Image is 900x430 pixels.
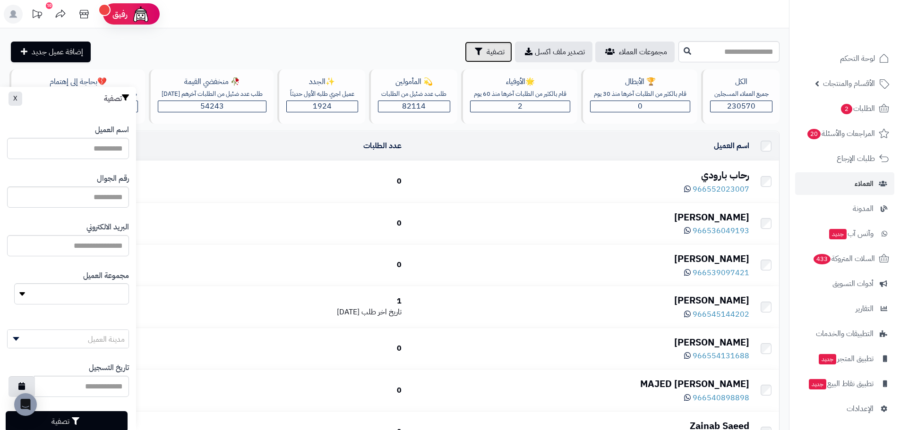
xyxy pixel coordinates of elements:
a: المدونة [795,197,894,220]
div: 0 [194,260,402,270]
a: 💔بحاجة إلى إهتمامطلب عدد كبير من الطلبات و لم يطلب منذ 6 أشهر0 [8,69,147,124]
span: 966545144202 [693,309,749,320]
div: 0 [194,176,402,187]
label: البريد الالكتروني [86,222,129,233]
a: اسم العميل [714,140,749,152]
span: 433 [814,254,831,264]
span: تطبيق المتجر [818,352,874,365]
span: 966540898898 [693,392,749,404]
div: [DATE] [194,307,402,318]
div: 💔بحاجة إلى إهتمام [18,76,138,87]
span: 2 [841,104,852,114]
a: 🌟الأوفياءقام بالكثير من الطلبات آخرها منذ 60 يوم2 [459,69,579,124]
span: 966552023007 [693,184,749,195]
div: Open Intercom Messenger [14,393,37,416]
label: رقم الجوال [97,173,129,184]
span: جديد [819,354,836,364]
div: 0 [194,343,402,354]
span: 54243 [200,101,224,112]
div: طلب عدد ضئيل من الطلبات [378,90,451,99]
div: [PERSON_NAME] [409,252,749,266]
a: 966539097421 [684,267,749,278]
div: 0 [194,385,402,396]
div: MAJED [PERSON_NAME] [409,377,749,391]
a: الطلبات2 [795,97,894,120]
span: جديد [809,379,826,389]
span: جديد [829,229,847,239]
a: تصدير ملف اكسل [515,42,592,62]
span: الأقسام والمنتجات [823,77,875,90]
a: 966540898898 [684,392,749,404]
span: أدوات التسويق [832,277,874,290]
span: تطبيق نقاط البيع [808,377,874,390]
a: العملاء [795,172,894,195]
a: 966554131688 [684,350,749,362]
a: إضافة عميل جديد [11,42,91,62]
span: المدونة [853,202,874,215]
div: 10 [46,2,52,9]
a: السلات المتروكة433 [795,247,894,270]
div: رحاب بارودي [409,169,749,182]
span: 2 [518,101,523,112]
span: وآتس آب [828,227,874,240]
a: وآتس آبجديد [795,222,894,245]
span: لوحة التحكم [840,52,875,65]
h3: تصفية [104,94,129,103]
a: تطبيق نقاط البيعجديد [795,372,894,395]
div: [PERSON_NAME] [409,336,749,349]
span: مدينة العميل [88,334,125,345]
span: إضافة عميل جديد [32,46,83,58]
label: تاريخ التسجيل [89,363,129,373]
span: التقارير [856,302,874,315]
a: الكلجميع العملاء المسجلين230570 [699,69,781,124]
div: 0 [194,218,402,229]
img: ai-face.png [131,5,150,24]
a: 966552023007 [684,184,749,195]
span: مجموعات العملاء [619,46,667,58]
div: 🥀 منخفضي القيمة [158,76,266,87]
span: رفيق [112,8,128,20]
span: التطبيقات والخدمات [816,327,874,340]
button: تصفية [465,42,512,62]
span: 966536049193 [693,225,749,236]
label: مجموعة العميل [83,270,129,281]
a: المراجعات والأسئلة20 [795,122,894,145]
div: قام بالكثير من الطلبات آخرها منذ 30 يوم [590,90,690,99]
span: 966554131688 [693,350,749,362]
div: [PERSON_NAME] [409,294,749,307]
a: تحديثات المنصة [25,5,49,26]
div: طلب عدد ضئيل من الطلبات آخرهم [DATE] [158,90,266,99]
button: X [9,92,22,106]
a: 966545144202 [684,309,749,320]
span: المراجعات والأسئلة [806,127,875,140]
span: الطلبات [840,102,875,115]
a: ✨الجددعميل اجري طلبه الأول حديثاّ1924 [275,69,367,124]
a: مجموعات العملاء [595,42,675,62]
a: لوحة التحكم [795,47,894,70]
span: تصفية [487,46,505,58]
a: تطبيق المتجرجديد [795,347,894,370]
span: 1924 [313,101,332,112]
div: قام بالكثير من الطلبات آخرها منذ 60 يوم [470,90,570,99]
a: عدد الطلبات [363,140,402,152]
a: الإعدادات [795,397,894,420]
span: الإعدادات [847,402,874,415]
a: 966536049193 [684,225,749,236]
a: 🏆 الأبطالقام بالكثير من الطلبات آخرها منذ 30 يوم0 [579,69,699,124]
div: 💫 المأمولين [378,76,451,87]
a: التقارير [795,297,894,320]
div: 🌟الأوفياء [470,76,570,87]
span: 966539097421 [693,267,749,278]
span: 20 [807,129,821,139]
span: تاريخ اخر طلب [361,306,402,318]
img: logo-2.png [836,7,891,27]
label: اسم العميل [95,125,129,135]
span: 82114 [402,101,426,112]
a: التطبيقات والخدمات [795,322,894,345]
span: السلات المتروكة [813,252,875,265]
span: تصدير ملف اكسل [535,46,585,58]
div: ✨الجدد [286,76,358,87]
a: 🥀 منخفضي القيمةطلب عدد ضئيل من الطلبات آخرهم [DATE]54243 [147,69,275,124]
a: طلبات الإرجاع [795,147,894,170]
a: 💫 المأمولينطلب عدد ضئيل من الطلبات82114 [367,69,460,124]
